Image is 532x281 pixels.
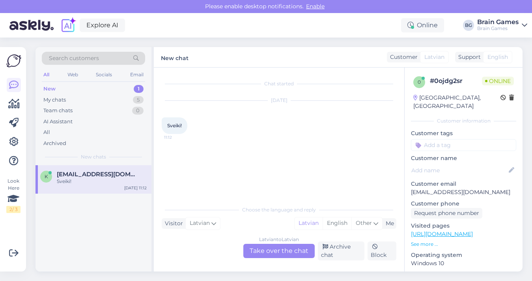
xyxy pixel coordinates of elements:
[132,107,144,115] div: 0
[477,19,519,25] div: Brain Games
[259,236,299,243] div: Latvian to Latvian
[304,3,327,10] span: Enable
[411,241,516,248] p: See more ...
[134,85,144,93] div: 1
[477,19,527,32] a: Brain GamesBrain Games
[243,244,315,258] div: Take over the chat
[411,180,516,188] p: Customer email
[411,222,516,230] p: Visited pages
[162,80,396,87] div: Chat started
[60,17,77,34] img: explore-ai
[430,76,482,86] div: # 0ojdg2sr
[45,174,48,179] span: k
[411,129,516,138] p: Customer tags
[411,251,516,259] p: Operating system
[487,53,508,61] span: English
[190,219,210,228] span: Latvian
[411,188,516,196] p: [EMAIL_ADDRESS][DOMAIN_NAME]
[411,154,516,162] p: Customer name
[167,123,182,128] span: Sveiki!
[411,117,516,124] div: Customer information
[455,53,481,61] div: Support
[424,53,444,61] span: Latvian
[57,178,147,185] div: Sveiki!
[411,166,507,175] input: Add name
[6,177,21,213] div: Look Here
[66,70,80,80] div: Web
[49,54,99,62] span: Search customers
[295,217,323,229] div: Latvian
[162,206,396,213] div: Choose the language and reply
[418,79,421,85] span: 0
[411,230,473,238] a: [URL][DOMAIN_NAME]
[43,118,73,126] div: AI Assistant
[411,139,516,151] input: Add a tag
[81,153,106,160] span: New chats
[94,70,114,80] div: Socials
[413,94,500,110] div: [GEOGRAPHIC_DATA], [GEOGRAPHIC_DATA]
[43,128,50,136] div: All
[477,25,519,32] div: Brain Games
[43,140,66,147] div: Archived
[164,134,194,140] span: 11:12
[356,219,372,226] span: Other
[383,219,394,228] div: Me
[411,271,516,279] p: Browser
[42,70,51,80] div: All
[162,219,183,228] div: Visitor
[80,19,125,32] a: Explore AI
[463,20,474,31] div: BG
[43,96,66,104] div: My chats
[368,241,396,260] div: Block
[411,259,516,268] p: Windows 10
[401,18,444,32] div: Online
[411,208,482,219] div: Request phone number
[162,97,396,104] div: [DATE]
[387,53,418,61] div: Customer
[124,185,147,191] div: [DATE] 11:12
[323,217,351,229] div: English
[482,77,514,85] span: Online
[57,171,139,178] span: kruumina.ieva@gmail.com
[6,206,21,213] div: 2 / 3
[411,200,516,208] p: Customer phone
[133,96,144,104] div: 5
[129,70,145,80] div: Email
[318,241,364,260] div: Archive chat
[161,52,189,62] label: New chat
[43,85,56,93] div: New
[43,107,73,115] div: Team chats
[6,53,21,68] img: Askly Logo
